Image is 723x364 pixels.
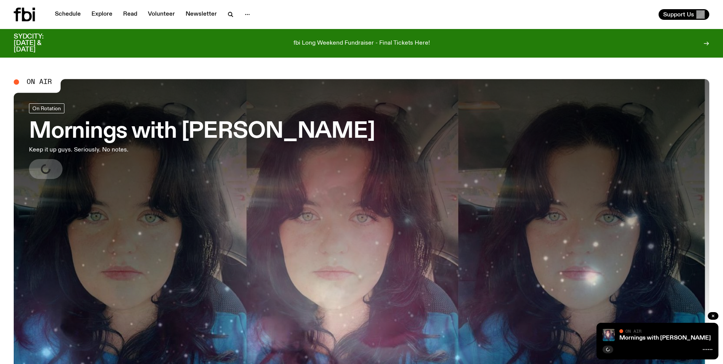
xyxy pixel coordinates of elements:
[625,329,641,333] span: On Air
[663,11,694,18] span: Support Us
[27,79,52,85] span: On Air
[14,34,63,53] h3: SYDCITY: [DATE] & [DATE]
[50,9,85,20] a: Schedule
[619,335,711,341] a: Mornings with [PERSON_NAME]
[119,9,142,20] a: Read
[293,40,430,47] p: fbi Long Weekend Fundraiser - Final Tickets Here!
[29,121,375,142] h3: Mornings with [PERSON_NAME]
[143,9,180,20] a: Volunteer
[181,9,221,20] a: Newsletter
[659,9,709,20] button: Support Us
[32,106,61,111] span: On Rotation
[29,145,224,155] p: Keep it up guys. Seriously. No notes.
[87,9,117,20] a: Explore
[29,103,375,179] a: Mornings with [PERSON_NAME]Keep it up guys. Seriously. No notes.
[29,103,64,113] a: On Rotation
